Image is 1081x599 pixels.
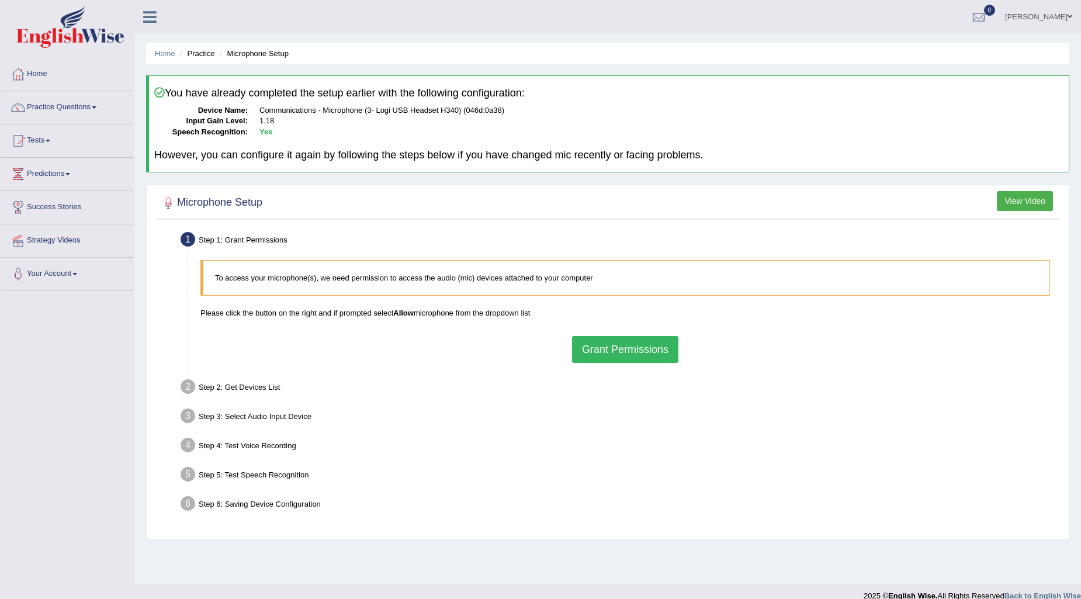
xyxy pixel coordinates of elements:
[175,405,1063,431] div: Step 3: Select Audio Input Device
[200,307,1050,318] p: Please click the button on the right and if prompted select microphone from the dropdown list
[1,124,134,154] a: Tests
[393,309,414,317] b: Allow
[155,49,175,58] a: Home
[215,272,1038,283] p: To access your microphone(s), we need permission to access the audio (mic) devices attached to yo...
[154,150,1063,161] h4: However, you can configure it again by following the steps below if you have changed mic recently...
[175,434,1063,460] div: Step 4: Test Voice Recording
[177,48,214,59] li: Practice
[259,127,272,136] b: Yes
[175,376,1063,401] div: Step 2: Get Devices List
[997,191,1053,211] button: View Video
[1,58,134,87] a: Home
[175,463,1063,489] div: Step 5: Test Speech Recognition
[154,116,248,127] dt: Input Gain Level:
[984,5,996,16] span: 0
[160,194,262,212] h2: Microphone Setup
[572,336,678,363] button: Grant Permissions
[175,228,1063,254] div: Step 1: Grant Permissions
[1,224,134,254] a: Strategy Videos
[1,91,134,120] a: Practice Questions
[1,158,134,187] a: Predictions
[259,116,1063,127] dd: 1.18
[259,105,1063,116] dd: Communications - Microphone (3- Logi USB Headset H340) (046d:0a38)
[154,87,1063,99] h4: You have already completed the setup earlier with the following configuration:
[1,258,134,287] a: Your Account
[1,191,134,220] a: Success Stories
[217,48,289,59] li: Microphone Setup
[175,493,1063,518] div: Step 6: Saving Device Configuration
[154,127,248,138] dt: Speech Recognition:
[154,105,248,116] dt: Device Name:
